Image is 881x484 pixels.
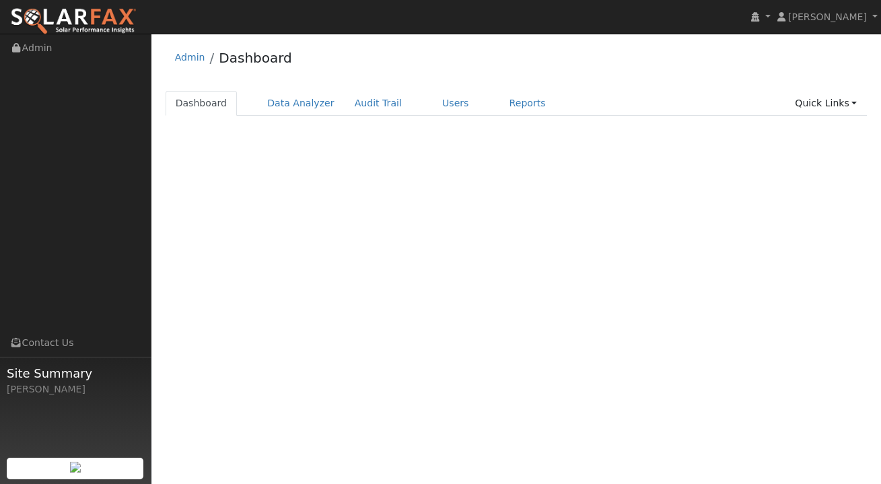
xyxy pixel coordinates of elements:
a: Dashboard [219,50,292,66]
img: retrieve [70,462,81,473]
a: Users [432,91,479,116]
a: Data Analyzer [257,91,345,116]
span: Site Summary [7,364,144,382]
a: Audit Trail [345,91,412,116]
a: Admin [175,52,205,63]
div: [PERSON_NAME] [7,382,144,396]
img: SolarFax [10,7,137,36]
span: [PERSON_NAME] [788,11,867,22]
a: Quick Links [785,91,867,116]
a: Dashboard [166,91,238,116]
a: Reports [499,91,556,116]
